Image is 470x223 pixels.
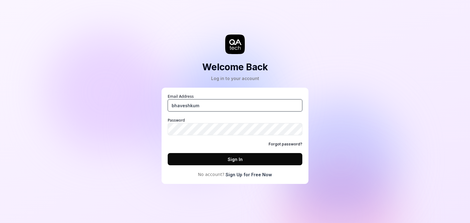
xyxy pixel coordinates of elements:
h2: Welcome Back [202,60,268,74]
label: Password [168,118,302,135]
button: Sign In [168,153,302,165]
span: No account? [198,171,225,178]
input: Email Address [168,99,302,112]
input: Password [168,123,302,135]
div: Log in to your account [202,75,268,82]
a: Forgot password? [269,141,302,147]
a: Sign Up for Free Now [226,171,272,178]
label: Email Address [168,94,302,112]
